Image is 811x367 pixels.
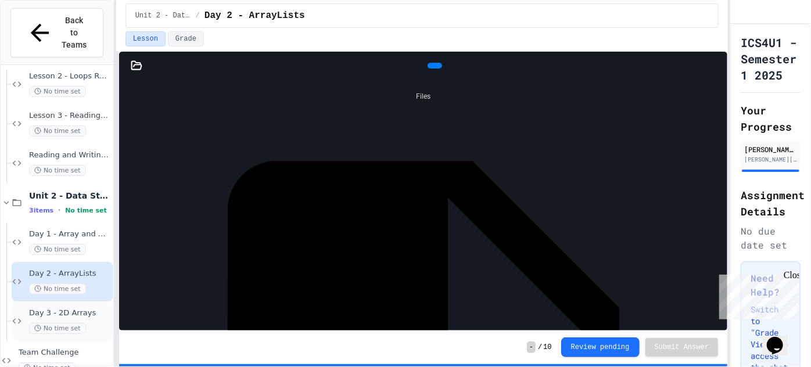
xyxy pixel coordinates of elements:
[715,270,799,319] iframe: chat widget
[29,269,110,279] span: Day 2 - ArrayLists
[125,31,166,46] button: Lesson
[744,155,797,164] div: [PERSON_NAME][EMAIL_ADDRESS][DOMAIN_NAME]
[655,343,709,352] span: Submit Answer
[65,207,107,214] span: No time set
[645,338,719,357] button: Submit Answer
[58,206,60,215] span: •
[561,337,640,357] button: Review pending
[29,165,86,176] span: No time set
[29,244,86,255] span: No time set
[29,150,110,160] span: Reading and Writing to Files Assignment
[29,308,110,318] span: Day 3 - 2D Arrays
[5,5,80,74] div: Chat with us now!Close
[204,9,305,23] span: Day 2 - ArrayLists
[10,8,103,57] button: Back to Teams
[29,125,86,136] span: No time set
[741,187,801,220] h2: Assignment Details
[741,34,801,83] h1: ICS4U1 - Semester 1 2025
[29,207,53,214] span: 3 items
[538,343,542,352] span: /
[19,348,110,358] span: Team Challenge
[135,11,191,20] span: Unit 2 - Data Structures
[527,341,536,353] span: -
[29,71,110,81] span: Lesson 2 - Loops Review
[29,190,110,201] span: Unit 2 - Data Structures
[744,144,797,154] div: [PERSON_NAME]
[741,102,801,135] h2: Your Progress
[762,321,799,355] iframe: chat widget
[741,224,801,252] div: No due date set
[29,283,86,294] span: No time set
[168,31,204,46] button: Grade
[29,111,110,121] span: Lesson 3 - Reading and Writing Files
[543,343,551,352] span: 10
[196,11,200,20] span: /
[60,15,88,51] span: Back to Teams
[29,229,110,239] span: Day 1 - Array and Method Review
[29,323,86,334] span: No time set
[29,86,86,97] span: No time set
[125,85,722,107] div: Files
